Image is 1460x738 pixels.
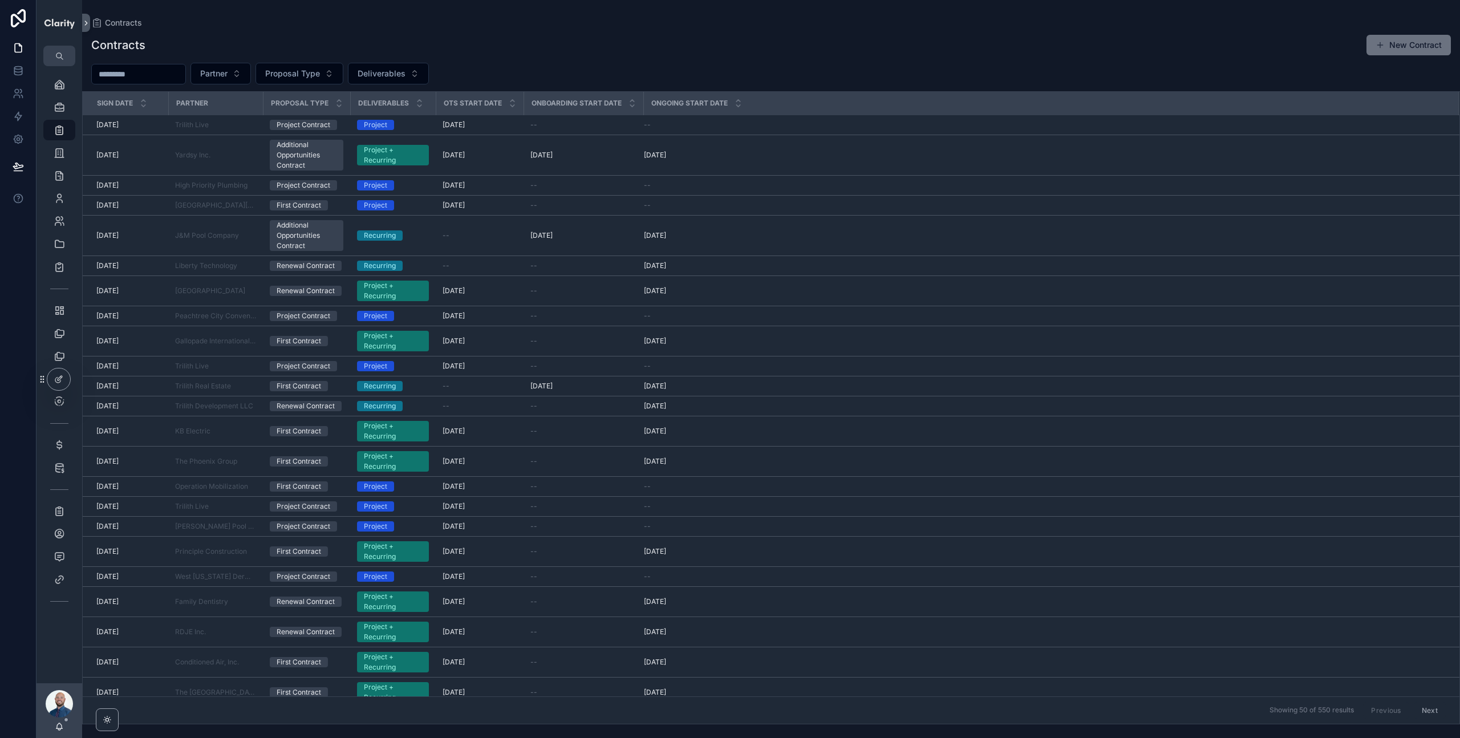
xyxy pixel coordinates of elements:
button: New Contract [1366,35,1451,55]
span: [DATE] [96,181,119,190]
span: -- [443,231,449,240]
span: [DATE] [443,362,465,371]
a: [DATE] [96,181,161,190]
div: Renewal Contract [277,261,335,271]
span: [DATE] [644,402,666,411]
div: First Contract [277,336,321,346]
span: Trilith Real Estate [175,382,231,391]
a: -- [530,502,636,511]
a: KB Electric [175,427,256,436]
a: [DATE] [96,502,161,511]
span: -- [644,120,651,129]
a: -- [443,231,517,240]
span: [DATE] [443,311,465,321]
span: [DATE] [530,231,553,240]
a: -- [530,336,636,346]
div: Project [364,481,387,492]
a: Additional Opportunities Contract [270,220,343,251]
a: [DATE] [96,120,161,129]
span: [DATE] [644,457,666,466]
div: Project + Recurring [364,541,422,562]
a: -- [644,362,1445,371]
span: -- [530,522,537,531]
span: [DATE] [96,572,119,581]
a: Yardsy Inc. [175,151,256,160]
a: Additional Opportunities Contract [270,140,343,171]
a: The Phoenix Group [175,457,237,466]
span: [DATE] [96,427,119,436]
span: -- [530,336,537,346]
span: -- [443,402,449,411]
a: Project [357,571,429,582]
a: Trilith Live [175,362,209,371]
span: -- [644,362,651,371]
a: [DATE] [96,402,161,411]
div: Project + Recurring [364,281,422,301]
div: Project Contract [277,180,330,190]
a: Trilith Development LLC [175,402,253,411]
span: -- [530,362,537,371]
a: [GEOGRAPHIC_DATA][DEMOGRAPHIC_DATA] [175,201,256,210]
a: [DATE] [443,336,517,346]
span: Liberty Technology [175,261,237,270]
a: [DATE] [96,336,161,346]
a: [DATE] [96,286,161,295]
div: Renewal Contract [277,286,335,296]
span: Contracts [105,17,142,29]
div: Recurring [364,230,396,241]
a: Project [357,200,429,210]
span: [DATE] [530,382,553,391]
div: scrollable content [36,66,82,625]
a: Project + Recurring [357,591,429,612]
a: [DATE] [443,427,517,436]
span: -- [530,482,537,491]
a: -- [530,522,636,531]
span: -- [443,261,449,270]
a: Renewal Contract [270,401,343,411]
a: [DATE] [443,482,517,491]
a: [PERSON_NAME] Pool Management [175,522,256,531]
span: [DATE] [644,547,666,556]
span: [DATE] [644,231,666,240]
span: -- [644,482,651,491]
div: Project [364,311,387,321]
span: [DATE] [443,181,465,190]
span: [DATE] [644,427,666,436]
div: Recurring [364,261,396,271]
span: -- [530,502,537,511]
a: High Priority Plumbing [175,181,256,190]
span: -- [644,572,651,581]
span: [DATE] [96,120,119,129]
a: Project [357,311,429,321]
a: Principle Construction [175,547,256,556]
span: [DATE] [96,201,119,210]
div: Additional Opportunities Contract [277,140,336,171]
span: Trilith Live [175,502,209,511]
a: Project Contract [270,571,343,582]
a: [DATE] [644,402,1445,411]
a: -- [530,181,636,190]
a: -- [530,402,636,411]
a: Project [357,120,429,130]
span: [DATE] [96,362,119,371]
a: Operation Mobilization [175,482,256,491]
a: -- [644,522,1445,531]
span: [DATE] [443,547,465,556]
span: -- [530,402,537,411]
a: J&M Pool Company [175,231,239,240]
span: Operation Mobilization [175,482,248,491]
a: First Contract [270,381,343,391]
a: [DATE] [96,201,161,210]
a: [DATE] [644,261,1445,270]
span: [DATE] [443,427,465,436]
span: -- [530,547,537,556]
a: Peachtree City Convention & Visitors Bureau [175,311,256,321]
span: [GEOGRAPHIC_DATA] [175,286,245,295]
a: [DATE] [443,311,517,321]
span: Principle Construction [175,547,247,556]
a: Project + Recurring [357,421,429,441]
a: [DATE] [96,151,161,160]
